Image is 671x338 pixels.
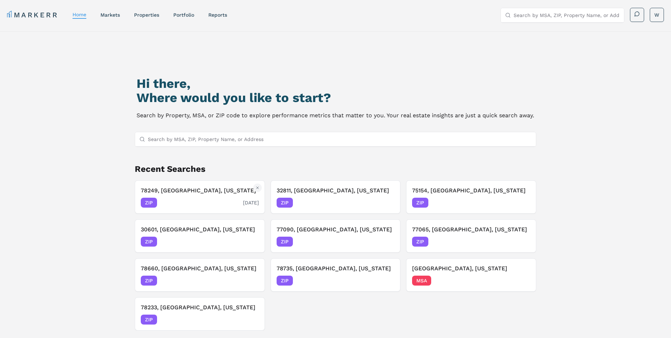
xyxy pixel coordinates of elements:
span: MSA [412,276,431,286]
span: [DATE] [243,316,259,323]
button: Remove Orlando, Florida[GEOGRAPHIC_DATA], [US_STATE]MSA[DATE] [406,258,536,292]
a: home [73,12,86,17]
h3: 32811, [GEOGRAPHIC_DATA], [US_STATE] [277,186,395,195]
span: ZIP [412,198,428,208]
span: ZIP [277,237,293,247]
a: MARKERR [7,10,58,20]
span: W [654,11,659,18]
h3: 30601, [GEOGRAPHIC_DATA], [US_STATE] [141,225,259,234]
span: ZIP [141,315,157,325]
button: W [650,8,664,22]
button: Remove 78660, Pflugerville, Texas78660, [GEOGRAPHIC_DATA], [US_STATE]ZIP[DATE] [135,258,265,292]
span: [DATE] [243,238,259,245]
p: Search by Property, MSA, or ZIP code to explore performance metrics that matter to you. Your real... [137,111,534,120]
h1: Hi there, [137,77,534,91]
span: [DATE] [514,199,530,206]
h3: [GEOGRAPHIC_DATA], [US_STATE] [412,264,530,273]
button: Remove 75154, Red Oak, Texas75154, [GEOGRAPHIC_DATA], [US_STATE]ZIP[DATE] [406,180,536,214]
a: properties [134,12,159,18]
span: [DATE] [514,238,530,245]
h3: 78735, [GEOGRAPHIC_DATA], [US_STATE] [277,264,395,273]
span: ZIP [412,237,428,247]
button: Remove 30601, Athens, Georgia30601, [GEOGRAPHIC_DATA], [US_STATE]ZIP[DATE] [135,219,265,253]
a: markets [100,12,120,18]
a: Portfolio [173,12,194,18]
span: [DATE] [243,277,259,284]
span: [DATE] [514,277,530,284]
span: [DATE] [243,199,259,206]
a: reports [208,12,227,18]
h3: 75154, [GEOGRAPHIC_DATA], [US_STATE] [412,186,530,195]
span: ZIP [141,198,157,208]
h3: 77090, [GEOGRAPHIC_DATA], [US_STATE] [277,225,395,234]
h3: 77065, [GEOGRAPHIC_DATA], [US_STATE] [412,225,530,234]
button: Remove 78233, San Antonio, Texas78233, [GEOGRAPHIC_DATA], [US_STATE]ZIP[DATE] [135,297,265,331]
h2: Where would you like to start? [137,91,534,105]
span: ZIP [277,276,293,286]
span: ZIP [141,237,157,247]
button: Remove 78249, San Antonio, Texas78249, [GEOGRAPHIC_DATA], [US_STATE]ZIP[DATE] [135,180,265,214]
h3: 78249, [GEOGRAPHIC_DATA], [US_STATE] [141,186,259,195]
h3: 78660, [GEOGRAPHIC_DATA], [US_STATE] [141,264,259,273]
input: Search by MSA, ZIP, Property Name, or Address [514,8,620,22]
span: [DATE] [378,238,394,245]
h2: Recent Searches [135,163,537,175]
input: Search by MSA, ZIP, Property Name, or Address [148,132,532,146]
span: ZIP [141,276,157,286]
h3: 78233, [GEOGRAPHIC_DATA], [US_STATE] [141,303,259,312]
button: Remove 32811, Orlando, Florida32811, [GEOGRAPHIC_DATA], [US_STATE]ZIP[DATE] [271,180,401,214]
button: Remove 78249, San Antonio, Texas [253,184,262,192]
button: Remove 77065, Houston, Texas77065, [GEOGRAPHIC_DATA], [US_STATE]ZIP[DATE] [406,219,536,253]
span: [DATE] [378,199,394,206]
button: Remove 77090, Houston, Texas77090, [GEOGRAPHIC_DATA], [US_STATE]ZIP[DATE] [271,219,401,253]
button: Remove 78735, Austin, Texas78735, [GEOGRAPHIC_DATA], [US_STATE]ZIP[DATE] [271,258,401,292]
span: ZIP [277,198,293,208]
span: [DATE] [378,277,394,284]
